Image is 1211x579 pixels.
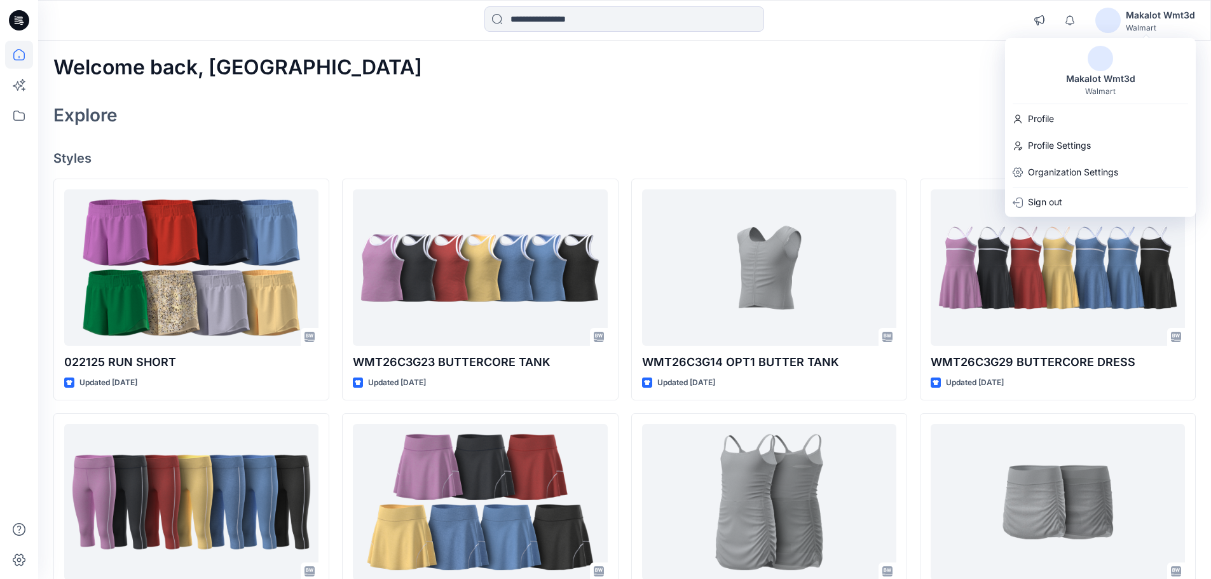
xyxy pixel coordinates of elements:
[1005,133,1196,158] a: Profile Settings
[1088,46,1113,71] img: avatar
[353,189,607,346] a: WMT26C3G23 BUTTERCORE TANK
[657,376,715,390] p: Updated [DATE]
[1126,23,1195,32] div: Walmart
[642,189,896,346] a: WMT26C3G14 OPT1 BUTTER TANK
[1028,133,1091,158] p: Profile Settings
[1085,86,1116,96] div: Walmart
[53,151,1196,166] h4: Styles
[53,56,422,79] h2: Welcome back, [GEOGRAPHIC_DATA]
[1126,8,1195,23] div: Makalot Wmt3d
[79,376,137,390] p: Updated [DATE]
[64,353,318,371] p: 022125 RUN SHORT
[642,353,896,371] p: WMT26C3G14 OPT1 BUTTER TANK
[1095,8,1121,33] img: avatar
[946,376,1004,390] p: Updated [DATE]
[931,353,1185,371] p: WMT26C3G29 BUTTERCORE DRESS
[1028,107,1054,131] p: Profile
[64,189,318,346] a: 022125 RUN SHORT
[1028,190,1062,214] p: Sign out
[353,353,607,371] p: WMT26C3G23 BUTTERCORE TANK
[1005,160,1196,184] a: Organization Settings
[1028,160,1118,184] p: Organization Settings
[368,376,426,390] p: Updated [DATE]
[53,105,118,125] h2: Explore
[931,189,1185,346] a: WMT26C3G29 BUTTERCORE DRESS
[1058,71,1143,86] div: Makalot Wmt3d
[1005,107,1196,131] a: Profile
